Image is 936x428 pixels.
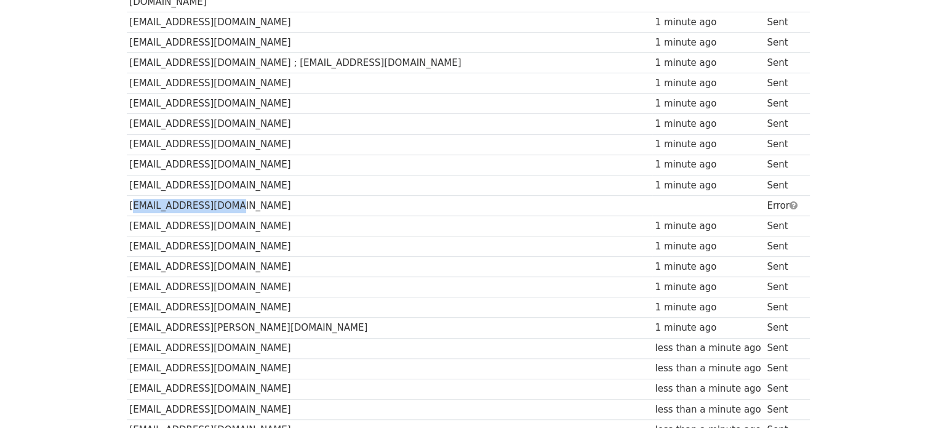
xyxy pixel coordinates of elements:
[127,358,652,379] td: [EMAIL_ADDRESS][DOMAIN_NAME]
[127,73,652,94] td: [EMAIL_ADDRESS][DOMAIN_NAME]
[655,361,761,376] div: less than a minute ago
[655,301,761,315] div: 1 minute ago
[127,236,652,257] td: [EMAIL_ADDRESS][DOMAIN_NAME]
[127,33,652,53] td: [EMAIL_ADDRESS][DOMAIN_NAME]
[764,94,803,114] td: Sent
[655,15,761,30] div: 1 minute ago
[764,277,803,297] td: Sent
[127,399,652,419] td: [EMAIL_ADDRESS][DOMAIN_NAME]
[874,369,936,428] iframe: Chat Widget
[764,399,803,419] td: Sent
[127,12,652,33] td: [EMAIL_ADDRESS][DOMAIN_NAME]
[127,297,652,318] td: [EMAIL_ADDRESS][DOMAIN_NAME]
[655,158,761,172] div: 1 minute ago
[127,134,652,155] td: [EMAIL_ADDRESS][DOMAIN_NAME]
[764,114,803,134] td: Sent
[764,318,803,338] td: Sent
[127,114,652,134] td: [EMAIL_ADDRESS][DOMAIN_NAME]
[655,97,761,111] div: 1 minute ago
[764,155,803,175] td: Sent
[764,175,803,195] td: Sent
[764,338,803,358] td: Sent
[127,94,652,114] td: [EMAIL_ADDRESS][DOMAIN_NAME]
[655,36,761,50] div: 1 minute ago
[655,260,761,274] div: 1 minute ago
[127,195,652,216] td: [EMAIL_ADDRESS][DOMAIN_NAME]
[127,53,652,73] td: [EMAIL_ADDRESS][DOMAIN_NAME] ; [EMAIL_ADDRESS][DOMAIN_NAME]
[127,277,652,297] td: [EMAIL_ADDRESS][DOMAIN_NAME]
[127,379,652,399] td: [EMAIL_ADDRESS][DOMAIN_NAME]
[764,216,803,236] td: Sent
[127,318,652,338] td: [EMAIL_ADDRESS][PERSON_NAME][DOMAIN_NAME]
[764,257,803,277] td: Sent
[764,297,803,318] td: Sent
[764,134,803,155] td: Sent
[127,155,652,175] td: [EMAIL_ADDRESS][DOMAIN_NAME]
[655,219,761,233] div: 1 minute ago
[764,236,803,257] td: Sent
[655,179,761,193] div: 1 minute ago
[127,175,652,195] td: [EMAIL_ADDRESS][DOMAIN_NAME]
[655,117,761,131] div: 1 minute ago
[655,321,761,335] div: 1 minute ago
[764,379,803,399] td: Sent
[655,341,761,355] div: less than a minute ago
[764,12,803,33] td: Sent
[655,403,761,417] div: less than a minute ago
[127,257,652,277] td: [EMAIL_ADDRESS][DOMAIN_NAME]
[764,73,803,94] td: Sent
[655,382,761,396] div: less than a minute ago
[764,53,803,73] td: Sent
[764,195,803,216] td: Error
[655,280,761,294] div: 1 minute ago
[655,56,761,70] div: 1 minute ago
[655,76,761,91] div: 1 minute ago
[127,338,652,358] td: [EMAIL_ADDRESS][DOMAIN_NAME]
[655,137,761,151] div: 1 minute ago
[764,33,803,53] td: Sent
[655,240,761,254] div: 1 minute ago
[127,216,652,236] td: [EMAIL_ADDRESS][DOMAIN_NAME]
[764,358,803,379] td: Sent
